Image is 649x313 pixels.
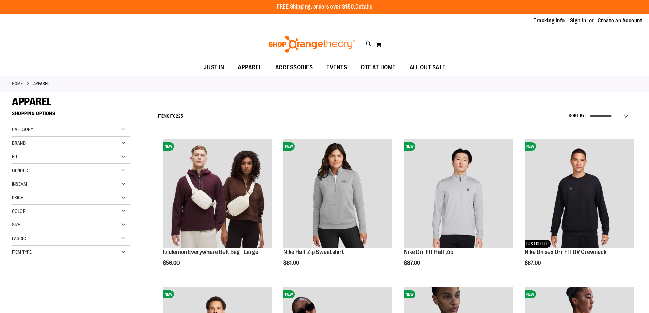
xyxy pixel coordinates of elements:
[33,81,50,87] strong: APPAREL
[12,168,28,173] span: Gender
[598,17,643,25] a: Create an Account
[163,142,174,151] span: NEW
[525,139,634,248] img: Nike Unisex Dri-FIT UV Crewneck
[163,139,272,248] img: lululemon Everywhere Belt Bag - Large
[12,208,26,214] span: Color
[355,4,372,10] a: Details
[283,139,392,248] img: Nike Half-Zip Sweatshirt
[404,249,453,255] a: Nike Dri-FIT Half-Zip
[12,140,26,146] span: Brand
[277,3,372,11] p: FREE Shipping, orders over $150.
[169,114,171,119] span: 1
[283,139,392,249] a: Nike Half-Zip SweatshirtNEW
[280,136,396,283] div: product
[525,290,536,298] span: NEW
[163,139,272,249] a: lululemon Everywhere Belt Bag - LargeNEW
[283,290,295,298] span: NEW
[569,113,585,119] label: Sort By
[326,60,347,75] span: EVENTS
[361,60,396,75] span: OTF AT HOME
[12,236,26,241] span: Fabric
[12,127,33,132] span: Category
[401,136,516,283] div: product
[176,114,183,119] span: 225
[275,60,313,75] span: ACCESSORIES
[534,17,565,25] a: Tracking Info
[12,222,20,228] span: Size
[404,139,513,248] img: Nike Dri-FIT Half-Zip
[525,139,634,249] a: Nike Unisex Dri-FIT UV CrewneckNEWBEST SELLER
[158,111,183,122] h2: Items to
[283,260,300,266] span: $81.00
[163,260,181,266] span: $56.00
[163,249,258,255] a: lululemon Everywhere Belt Bag - Large
[12,195,23,200] span: Price
[204,60,225,75] span: JUST IN
[283,142,295,151] span: NEW
[12,249,32,255] span: Item Type
[12,96,52,107] span: APPAREL
[404,260,421,266] span: $87.00
[525,142,536,151] span: NEW
[570,17,586,25] a: Sign In
[525,240,551,248] span: BEST SELLER
[404,139,513,249] a: Nike Dri-FIT Half-ZipNEW
[159,136,275,283] div: product
[521,136,637,283] div: product
[267,36,356,53] img: Shop Orangetheory
[410,60,446,75] span: ALL OUT SALE
[12,154,18,159] span: Fit
[283,249,344,255] a: Nike Half-Zip Sweatshirt
[525,260,542,266] span: $87.00
[163,290,174,298] span: NEW
[12,81,23,87] a: Home
[404,142,415,151] span: NEW
[238,60,262,75] span: APPAREL
[12,181,27,187] span: Inseam
[525,249,606,255] a: Nike Unisex Dri-FIT UV Crewneck
[404,290,415,298] span: NEW
[12,108,130,123] strong: Shopping Options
